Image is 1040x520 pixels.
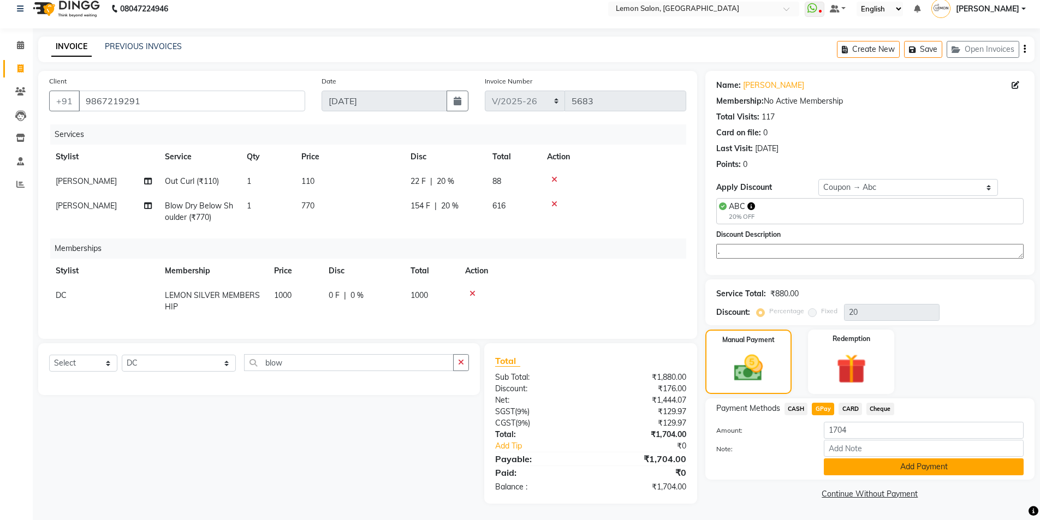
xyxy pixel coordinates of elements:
button: +91 [49,91,80,111]
span: 770 [301,201,314,211]
span: 0 % [350,290,364,301]
div: ₹0 [608,440,694,452]
div: Services [50,124,694,145]
th: Action [459,259,686,283]
th: Price [295,145,404,169]
span: | [344,290,346,301]
span: [PERSON_NAME] [56,176,117,186]
span: 1000 [274,290,292,300]
span: Blow Dry Below Shoulder (₹770) [165,201,233,222]
span: 88 [492,176,501,186]
button: Open Invoices [947,41,1019,58]
div: Payable: [487,452,591,465]
div: Membership: [716,95,764,107]
span: Cheque [866,403,894,415]
div: Name: [716,80,741,91]
a: PREVIOUS INVOICES [105,41,182,51]
div: 0 [743,159,747,170]
div: [DATE] [755,143,778,154]
label: Client [49,76,67,86]
span: CGST [495,418,515,428]
span: 616 [492,201,506,211]
div: Total: [487,429,591,440]
div: ( ) [487,417,591,429]
th: Qty [240,145,295,169]
input: Search by Name/Mobile/Email/Code [79,91,305,111]
span: 1 [247,176,251,186]
span: LEMON SILVER MEMBERSHIP [165,290,260,312]
input: Search [244,354,454,371]
div: 0 [763,127,768,139]
label: Date [322,76,336,86]
th: Disc [404,145,486,169]
img: _gift.svg [827,350,876,387]
button: Save [904,41,942,58]
div: ₹0 [591,466,694,479]
div: ₹1,704.00 [591,481,694,493]
span: 110 [301,176,314,186]
img: _cash.svg [725,351,772,385]
div: ₹176.00 [591,383,694,395]
span: [PERSON_NAME] [956,3,1019,15]
input: Add Note [824,440,1024,457]
label: Discount Description [716,230,781,240]
a: [PERSON_NAME] [743,80,804,91]
span: | [435,200,437,212]
span: 9% [517,407,527,416]
th: Service [158,145,240,169]
a: INVOICE [51,37,92,57]
span: CASH [785,403,808,415]
div: Paid: [487,466,591,479]
span: Payment Methods [716,403,780,414]
div: Balance : [487,481,591,493]
div: ₹129.97 [591,406,694,417]
label: Fixed [821,306,837,316]
span: DC [56,290,67,300]
div: Total Visits: [716,111,759,123]
th: Price [268,259,322,283]
div: Points: [716,159,741,170]
span: 22 F [411,176,426,187]
th: Stylist [49,259,158,283]
div: Service Total: [716,288,766,300]
span: Total [495,355,520,367]
label: Percentage [769,306,804,316]
label: Invoice Number [485,76,532,86]
th: Disc [322,259,404,283]
span: Out Curl (₹110) [165,176,219,186]
span: SGST [495,407,515,416]
div: ₹1,880.00 [591,372,694,383]
div: Memberships [50,238,694,259]
span: 20 % [441,200,459,212]
label: Redemption [833,334,870,344]
label: Manual Payment [722,335,775,345]
label: Amount: [708,426,816,435]
span: 20 % [437,176,454,187]
a: Add Tip [487,440,608,452]
div: Discount: [716,307,750,318]
div: Last Visit: [716,143,753,154]
div: ₹1,704.00 [591,429,694,440]
div: 117 [762,111,775,123]
div: Sub Total: [487,372,591,383]
span: 0 F [329,290,340,301]
span: 1 [247,201,251,211]
div: ₹1,704.00 [591,452,694,465]
div: Apply Discount [716,182,819,193]
th: Total [404,259,459,283]
div: ₹880.00 [770,288,799,300]
span: ABC [729,201,745,211]
th: Total [486,145,540,169]
label: Note: [708,444,816,454]
a: Continue Without Payment [708,488,1032,500]
div: No Active Membership [716,95,1024,107]
div: ₹129.97 [591,417,694,429]
div: Net: [487,395,591,406]
span: 9% [518,419,528,427]
button: Add Payment [824,458,1024,475]
div: ₹1,444.07 [591,395,694,406]
div: ( ) [487,406,591,417]
span: 154 F [411,200,430,212]
th: Membership [158,259,268,283]
span: 1000 [411,290,428,300]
